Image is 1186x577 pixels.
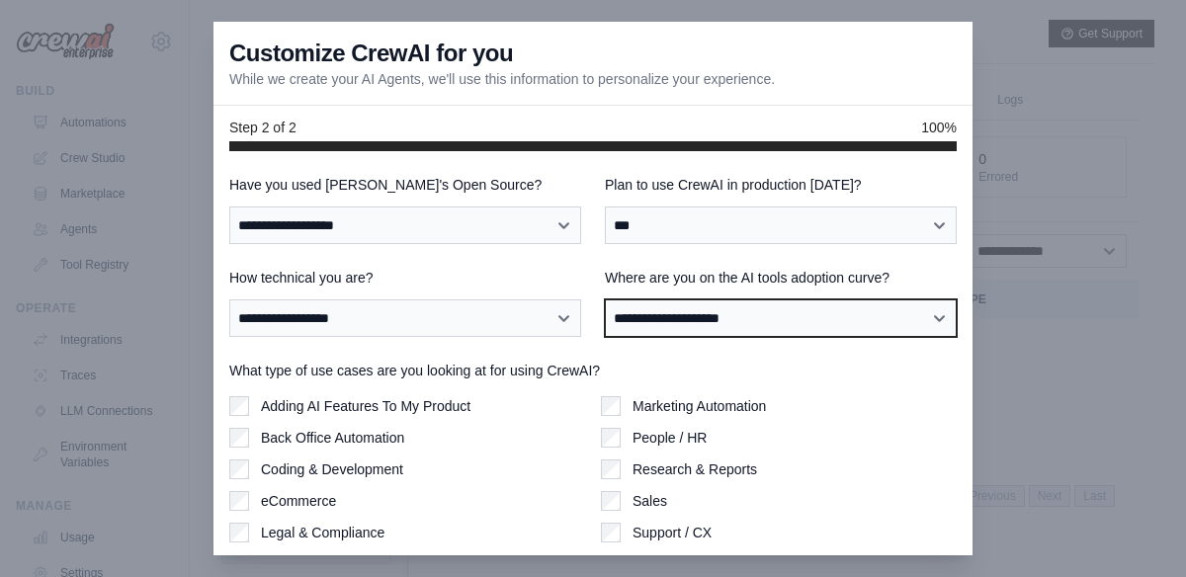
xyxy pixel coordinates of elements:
[633,428,707,448] label: People / HR
[261,396,470,416] label: Adding AI Features To My Product
[229,175,581,195] label: Have you used [PERSON_NAME]'s Open Source?
[633,491,667,511] label: Sales
[633,459,757,479] label: Research & Reports
[1087,482,1186,577] iframe: Chat Widget
[605,175,957,195] label: Plan to use CrewAI in production [DATE]?
[229,118,296,137] span: Step 2 of 2
[261,491,336,511] label: eCommerce
[633,523,712,542] label: Support / CX
[261,428,404,448] label: Back Office Automation
[921,118,957,137] span: 100%
[229,69,775,89] p: While we create your AI Agents, we'll use this information to personalize your experience.
[1087,482,1186,577] div: Widget de chat
[605,268,957,288] label: Where are you on the AI tools adoption curve?
[229,361,957,380] label: What type of use cases are you looking at for using CrewAI?
[633,396,766,416] label: Marketing Automation
[261,523,384,542] label: Legal & Compliance
[229,268,581,288] label: How technical you are?
[261,459,403,479] label: Coding & Development
[229,38,513,69] h3: Customize CrewAI for you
